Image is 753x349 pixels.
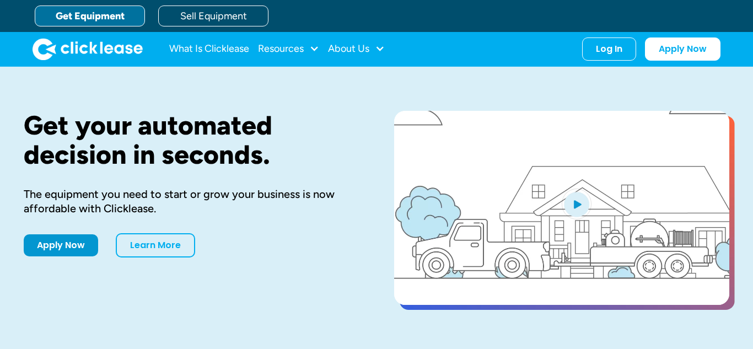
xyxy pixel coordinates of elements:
[24,187,359,216] div: The equipment you need to start or grow your business is now affordable with Clicklease.
[645,37,720,61] a: Apply Now
[33,38,143,60] a: home
[562,189,591,219] img: Blue play button logo on a light blue circular background
[596,44,622,55] div: Log In
[24,234,98,256] a: Apply Now
[158,6,268,26] a: Sell Equipment
[169,38,249,60] a: What Is Clicklease
[394,111,729,305] a: open lightbox
[258,38,319,60] div: Resources
[33,38,143,60] img: Clicklease logo
[116,233,195,257] a: Learn More
[328,38,385,60] div: About Us
[24,111,359,169] h1: Get your automated decision in seconds.
[35,6,145,26] a: Get Equipment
